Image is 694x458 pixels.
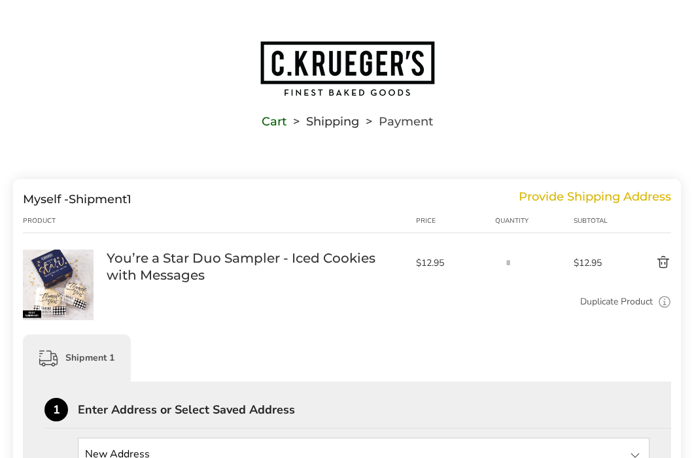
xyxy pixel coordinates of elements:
[23,335,131,382] div: Shipment 1
[574,216,618,226] div: Subtotal
[262,117,286,126] a: Cart
[259,40,436,97] img: C.KRUEGER'S
[495,250,521,276] input: Quantity input
[379,117,433,126] span: Payment
[23,216,107,226] div: Product
[580,295,653,309] a: Duplicate Product
[23,192,69,206] span: Myself -
[127,192,131,206] span: 1
[107,250,403,284] a: You’re a Star Duo Sampler - Iced Cookies with Messages
[13,40,681,97] a: Go to home page
[617,255,671,270] button: Delete product
[416,216,495,226] div: Price
[23,249,94,261] a: You’re a Star Duo Sampler - Iced Cookies with Messages
[519,192,671,206] div: Provide Shipping Address
[44,398,68,421] div: 1
[23,250,94,320] img: You’re a Star Duo Sampler - Iced Cookies with Messages
[286,117,359,126] li: Shipping
[574,257,618,269] span: $12.95
[495,216,574,226] div: Quantity
[416,257,489,269] span: $12.95
[78,404,671,416] div: Enter Address or Select Saved Address
[23,192,131,206] div: Shipment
